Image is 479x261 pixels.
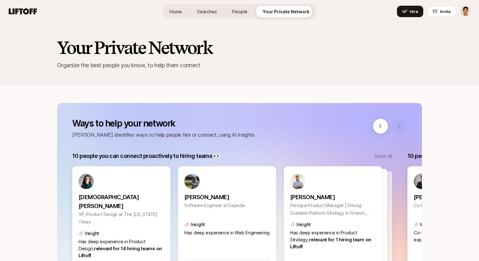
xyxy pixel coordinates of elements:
p: Principal Product Manager | Driving Scalable Platform Strategy in Fintech, Title & Escrow, and Lo... [290,202,376,217]
img: 5a022ae2_e082_41a5_9f8f_c487eec942cc.jpg [79,174,94,189]
span: Has deep experience in Product Design, [79,239,145,251]
img: 82b99ec7_6dbd_4ceb_9558_b55fd6403ece.jpg [290,174,305,189]
span: Invite [440,8,451,15]
p: VP, Product Design at The [US_STATE] Times [79,211,164,226]
p: Insight [191,221,205,228]
span: Searches [197,8,217,15]
p: Insight [297,221,311,228]
a: [DEMOGRAPHIC_DATA][PERSON_NAME] [79,189,164,211]
p: [PERSON_NAME] [184,193,270,202]
a: Your Private Network [258,6,315,17]
p: [DEMOGRAPHIC_DATA][PERSON_NAME] [79,193,164,211]
img: 97a24c94_6119_4e2b_a827_7bb121b463b6.jpg [414,174,429,189]
button: Hire [397,6,423,17]
span: Has deep experience in Web Engineering [184,230,270,236]
span: Hire [410,8,418,15]
a: [PERSON_NAME] [290,189,376,202]
span: relevant for 1 hiring team on Liftoff [290,237,371,250]
a: Searches [192,6,222,17]
span: Home [169,8,182,15]
a: Home [164,6,187,17]
p: Ways to help your network [72,118,255,128]
p: 10 people you can connect proactively to hiring teams 👀 [72,152,220,160]
button: View all [374,152,392,160]
img: Jeremy Chen [460,6,471,17]
a: People [227,6,252,17]
p: Software Engineer at Expedia [184,202,270,209]
img: cd23ed0e_26ec_4799_bcf5_a38a244b2d1a.jpg [184,174,200,189]
p: Insight [420,221,434,228]
h2: Your Private Network [57,38,422,57]
p: Insight [85,230,99,237]
p: [PERSON_NAME] identifies ways to help people hire or connect, using AI insights [72,131,255,139]
a: [PERSON_NAME] [184,189,270,202]
button: Invite [427,6,456,17]
span: relevant for 14 hiring teams on Liftoff [79,246,162,258]
button: Jeremy Chen [460,6,471,17]
p: [PERSON_NAME] [290,193,376,202]
span: Your Private Network [263,8,310,15]
p: Organize the best people you know, to help them connect [57,61,422,70]
span: People [232,8,247,15]
span: Has deep experience in Product Strategy, [290,230,357,243]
